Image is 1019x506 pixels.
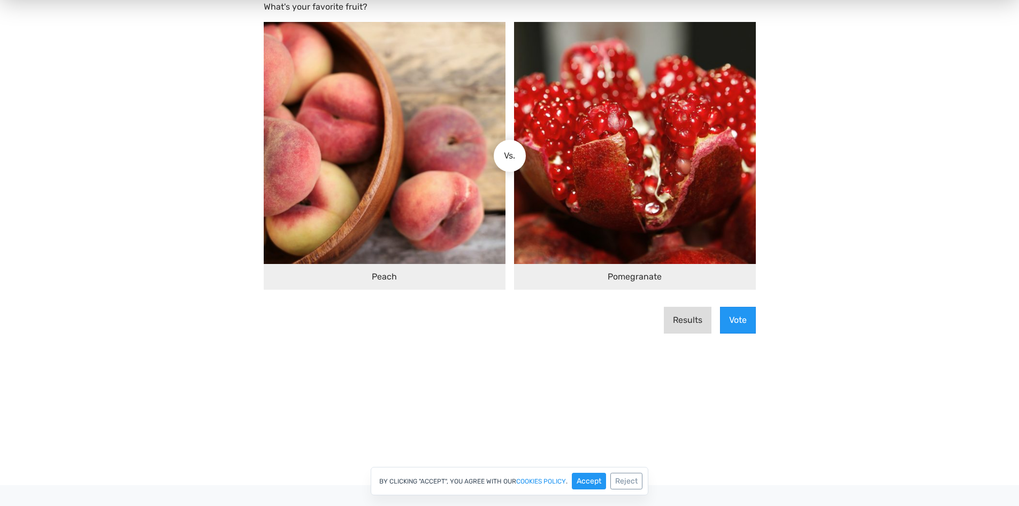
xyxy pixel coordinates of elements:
[608,291,662,304] span: Pomegranate
[516,478,566,485] a: cookies policy
[264,43,505,285] img: peach-3314679_1920-500x500.jpg
[514,43,756,285] img: pomegranate-196800_1920-500x500.jpg
[610,473,642,489] button: Reject
[504,170,515,183] span: Vs.
[371,467,648,495] div: By clicking "Accept", you agree with our .
[720,328,756,354] button: Vote
[264,21,756,34] p: What's your favorite fruit?
[572,473,606,489] button: Accept
[664,328,711,354] button: Results
[372,291,397,304] span: Peach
